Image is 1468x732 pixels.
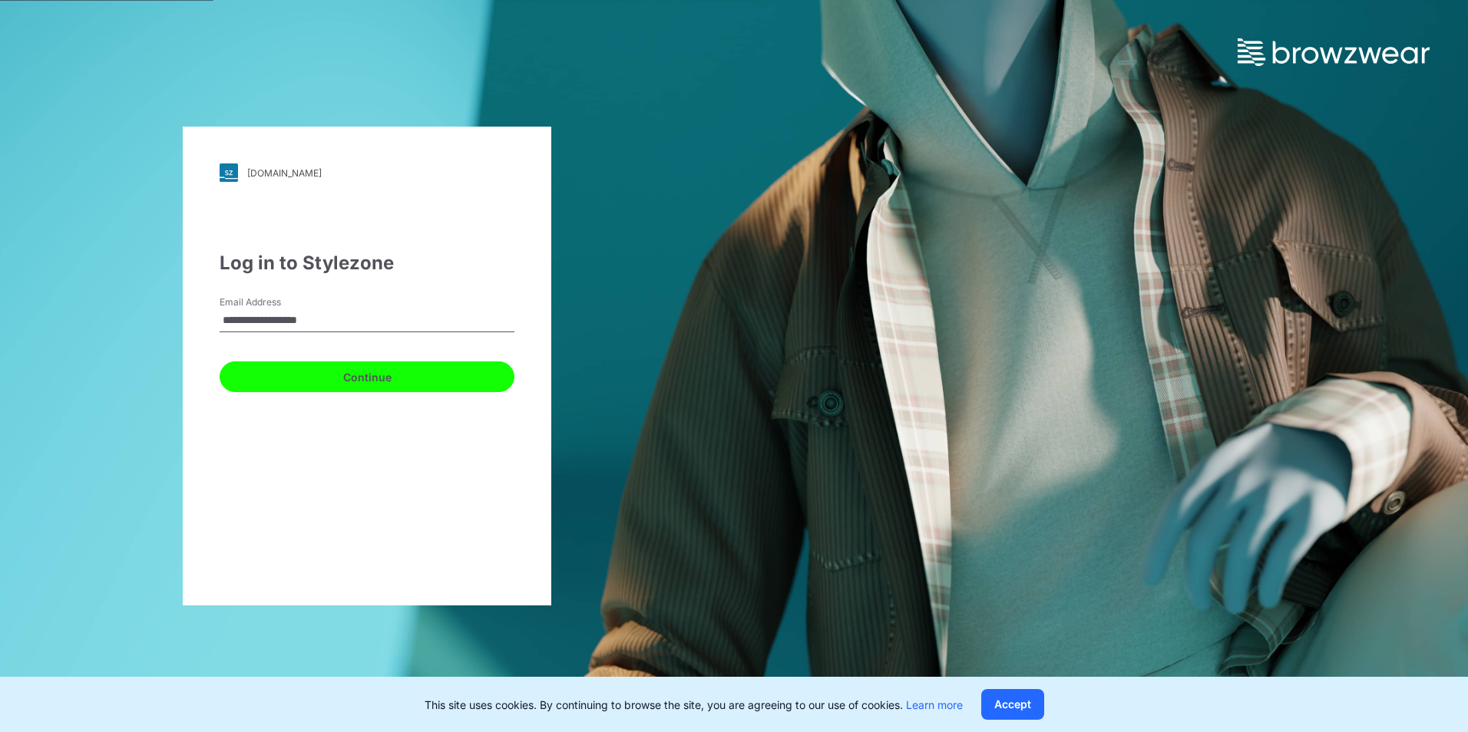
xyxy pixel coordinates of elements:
[906,698,963,711] a: Learn more
[981,689,1044,720] button: Accept
[1238,38,1430,66] img: browzwear-logo.73288ffb.svg
[220,249,514,277] div: Log in to Stylezone
[220,163,514,182] a: [DOMAIN_NAME]
[220,163,238,182] img: svg+xml;base64,PHN2ZyB3aWR0aD0iMjgiIGhlaWdodD0iMjgiIHZpZXdCb3g9IjAgMCAyOCAyOCIgZmlsbD0ibm9uZSIgeG...
[220,295,327,309] label: Email Address
[220,361,514,392] button: Continue
[425,697,963,713] p: This site uses cookies. By continuing to browse the site, you are agreeing to our use of cookies.
[247,167,322,179] div: [DOMAIN_NAME]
